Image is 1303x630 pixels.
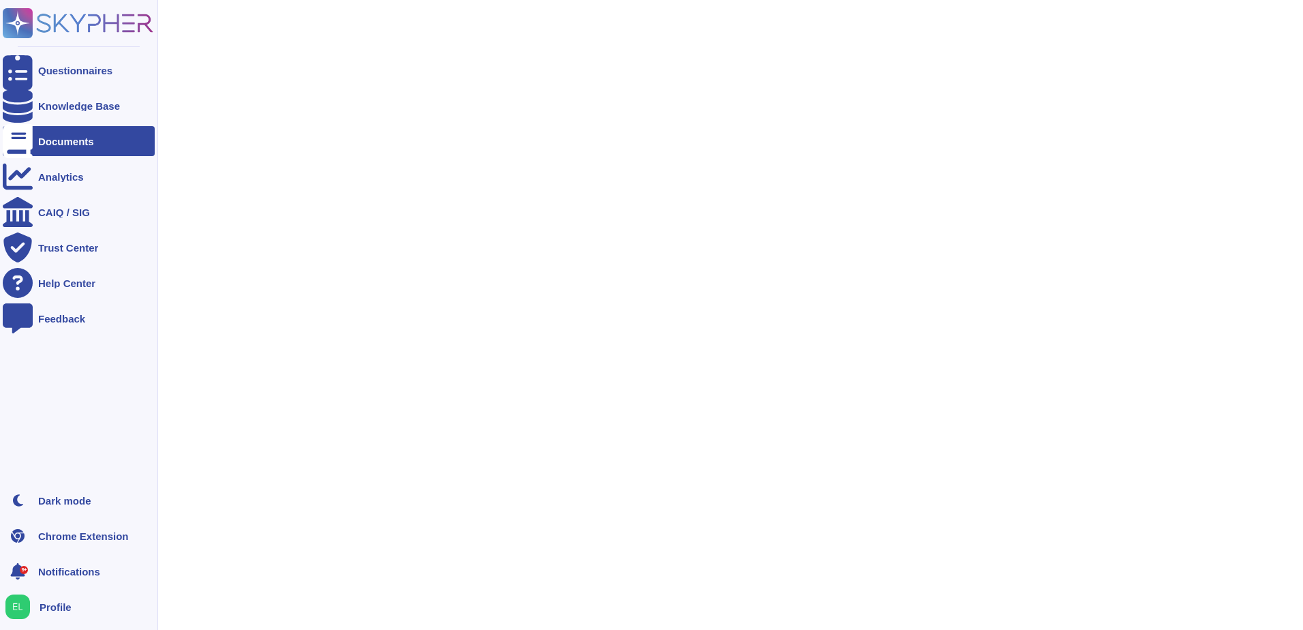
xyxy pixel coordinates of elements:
[38,136,94,147] div: Documents
[38,65,112,76] div: Questionnaires
[3,268,155,298] a: Help Center
[3,55,155,85] a: Questionnaires
[3,232,155,262] a: Trust Center
[38,243,98,253] div: Trust Center
[38,172,84,182] div: Analytics
[3,303,155,333] a: Feedback
[3,126,155,156] a: Documents
[38,278,95,288] div: Help Center
[3,197,155,227] a: CAIQ / SIG
[3,162,155,192] a: Analytics
[3,91,155,121] a: Knowledge Base
[38,314,85,324] div: Feedback
[20,566,28,574] div: 9+
[40,602,72,612] span: Profile
[38,101,120,111] div: Knowledge Base
[38,567,100,577] span: Notifications
[3,521,155,551] a: Chrome Extension
[3,592,40,622] button: user
[5,595,30,619] img: user
[38,207,90,217] div: CAIQ / SIG
[38,496,91,506] div: Dark mode
[38,531,129,541] div: Chrome Extension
